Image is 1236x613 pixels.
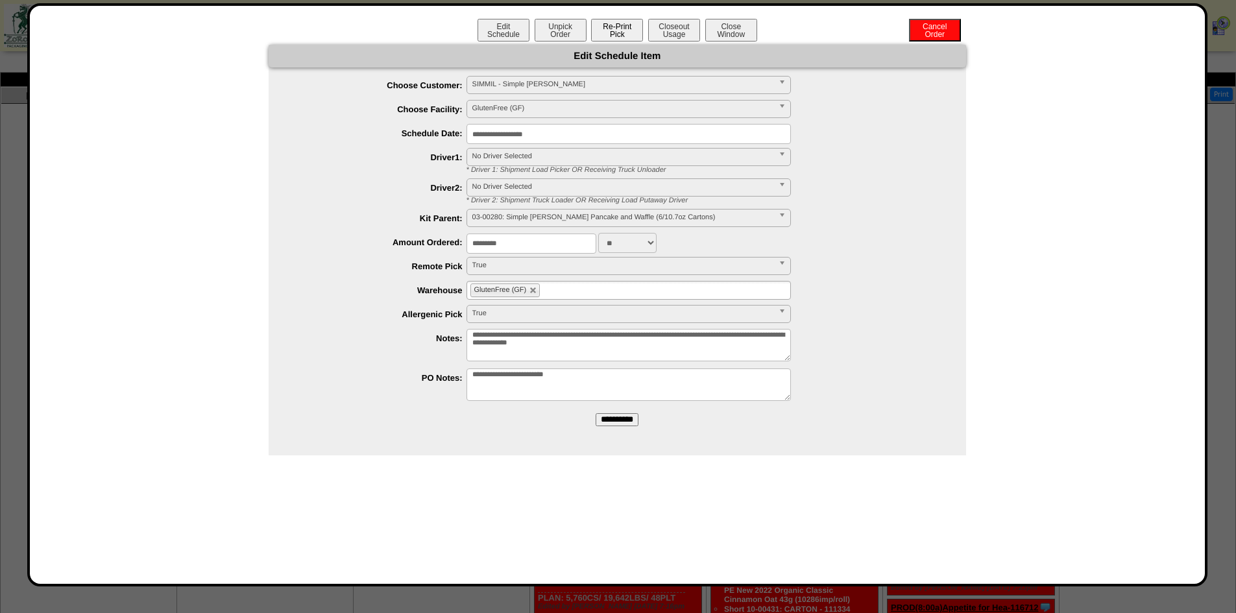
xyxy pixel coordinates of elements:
[295,237,467,247] label: Amount Ordered:
[295,373,467,383] label: PO Notes:
[472,210,773,225] span: 03-00280: Simple [PERSON_NAME] Pancake and Waffle (6/10.7oz Cartons)
[472,179,773,195] span: No Driver Selected
[295,183,467,193] label: Driver2:
[535,19,587,42] button: UnpickOrder
[295,309,467,319] label: Allergenic Pick
[457,166,966,174] div: * Driver 1: Shipment Load Picker OR Receiving Truck Unloader
[472,77,773,92] span: SIMMIL - Simple [PERSON_NAME]
[591,19,643,42] button: Re-PrintPick
[295,152,467,162] label: Driver1:
[295,213,467,223] label: Kit Parent:
[705,19,757,42] button: CloseWindow
[295,261,467,271] label: Remote Pick
[472,306,773,321] span: True
[909,19,961,42] button: CancelOrder
[457,197,966,204] div: * Driver 2: Shipment Truck Loader OR Receiving Load Putaway Driver
[704,29,758,39] a: CloseWindow
[269,45,966,67] div: Edit Schedule Item
[295,128,467,138] label: Schedule Date:
[472,258,773,273] span: True
[472,101,773,116] span: GlutenFree (GF)
[295,104,467,114] label: Choose Facility:
[648,19,700,42] button: CloseoutUsage
[295,80,467,90] label: Choose Customer:
[295,285,467,295] label: Warehouse
[295,333,467,343] label: Notes:
[472,149,773,164] span: No Driver Selected
[474,286,527,294] span: GlutenFree (GF)
[478,19,529,42] button: EditSchedule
